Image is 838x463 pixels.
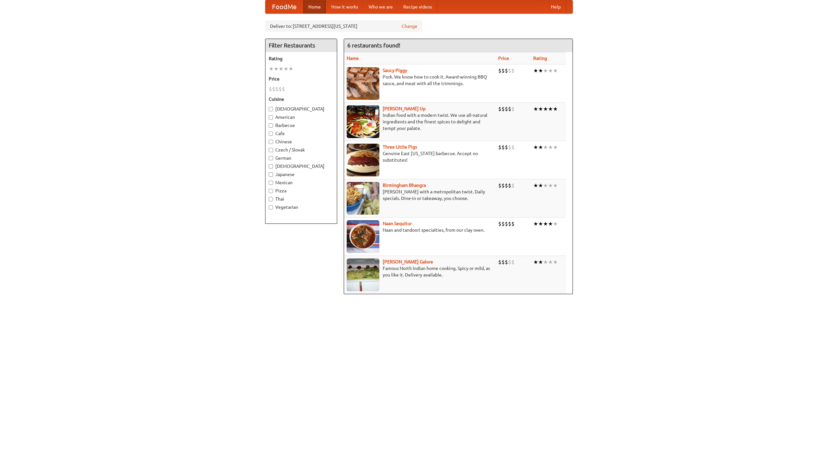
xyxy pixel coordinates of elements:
[383,68,407,73] b: Saucy Piggy
[269,181,273,185] input: Mexican
[553,144,558,151] li: ★
[347,150,493,163] p: Genuine East [US_STATE] barbecue. Accept no substitutes!
[505,258,508,266] li: $
[347,265,493,278] p: Famous North Indian home cooking. Spicy or mild, as you like it. Delivery available.
[269,114,334,120] label: American
[533,105,538,113] li: ★
[543,220,548,227] li: ★
[383,106,426,111] b: [PERSON_NAME] Up
[538,220,543,227] li: ★
[383,221,412,226] a: Naan Sequitur
[398,0,437,13] a: Recipe videos
[269,179,334,186] label: Mexican
[508,258,511,266] li: $
[511,258,515,266] li: $
[269,204,334,210] label: Vegetarian
[498,144,501,151] li: $
[511,220,515,227] li: $
[505,182,508,189] li: $
[347,227,493,233] p: Naan and tandoori specialties, from our clay oven.
[501,67,505,74] li: $
[508,144,511,151] li: $
[269,155,334,161] label: German
[543,67,548,74] li: ★
[538,144,543,151] li: ★
[498,105,501,113] li: $
[501,105,505,113] li: $
[543,182,548,189] li: ★
[511,144,515,151] li: $
[347,105,379,138] img: curryup.jpg
[269,115,273,119] input: American
[282,85,285,93] li: $
[505,67,508,74] li: $
[505,144,508,151] li: $
[303,0,326,13] a: Home
[498,56,509,61] a: Price
[548,182,553,189] li: ★
[269,123,273,128] input: Barbecue
[501,182,505,189] li: $
[269,205,273,209] input: Vegetarian
[269,189,273,193] input: Pizza
[533,56,547,61] a: Rating
[533,182,538,189] li: ★
[538,182,543,189] li: ★
[543,258,548,266] li: ★
[274,65,279,72] li: ★
[501,258,505,266] li: $
[269,148,273,152] input: Czech / Slovak
[553,258,558,266] li: ★
[347,144,379,176] img: littlepigs.jpg
[347,182,379,215] img: bhangra.jpg
[275,85,279,93] li: $
[501,220,505,227] li: $
[538,258,543,266] li: ★
[269,107,273,111] input: [DEMOGRAPHIC_DATA]
[363,0,398,13] a: Who we are
[269,164,273,169] input: [DEMOGRAPHIC_DATA]
[548,67,553,74] li: ★
[347,258,379,291] img: currygalore.jpg
[501,144,505,151] li: $
[269,85,272,93] li: $
[533,258,538,266] li: ★
[548,220,553,227] li: ★
[505,105,508,113] li: $
[553,220,558,227] li: ★
[269,122,334,129] label: Barbecue
[269,196,334,202] label: Thai
[279,65,283,72] li: ★
[533,67,538,74] li: ★
[553,67,558,74] li: ★
[498,220,501,227] li: $
[543,105,548,113] li: ★
[347,67,379,100] img: saucy.jpg
[505,220,508,227] li: $
[269,132,273,136] input: Cafe
[269,55,334,62] h5: Rating
[402,23,417,29] a: Change
[383,259,433,264] a: [PERSON_NAME] Galore
[538,67,543,74] li: ★
[508,105,511,113] li: $
[347,220,379,253] img: naansequitur.jpg
[511,105,515,113] li: $
[269,65,274,72] li: ★
[269,106,334,112] label: [DEMOGRAPHIC_DATA]
[383,144,417,150] a: Three Little Pigs
[269,130,334,137] label: Cafe
[548,105,553,113] li: ★
[383,183,426,188] a: Birmingham Bhangra
[269,147,334,153] label: Czech / Slovak
[508,220,511,227] li: $
[265,20,422,32] div: Deliver to: [STREET_ADDRESS][US_STATE]
[269,163,334,169] label: [DEMOGRAPHIC_DATA]
[548,258,553,266] li: ★
[347,112,493,132] p: Indian food with a modern twist. We use all-natural ingredients and the finest spices to delight ...
[272,85,275,93] li: $
[347,56,359,61] a: Name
